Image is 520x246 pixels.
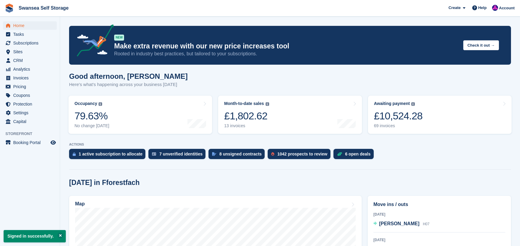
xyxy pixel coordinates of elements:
span: Sites [13,48,49,56]
div: 8 unsigned contracts [219,152,262,156]
h2: Move ins / outs [373,201,505,208]
a: menu [3,48,57,56]
div: £10,524.28 [374,110,423,122]
img: icon-info-grey-7440780725fd019a000dd9b08b2336e03edf1995a4989e88bcd33f0948082b44.svg [266,102,269,106]
h1: Good afternoon, [PERSON_NAME] [69,72,188,80]
span: Help [478,5,487,11]
button: Check it out → [463,40,499,50]
span: Pricing [13,82,49,91]
a: menu [3,100,57,108]
img: verify_identity-adf6edd0f0f0b5bbfe63781bf79b02c33cf7c696d77639b501bdc392416b5a36.svg [152,152,156,156]
a: menu [3,138,57,147]
img: deal-1b604bf984904fb50ccaf53a9ad4b4a5d6e5aea283cecdc64d6e3604feb123c2.svg [337,152,342,156]
a: menu [3,109,57,117]
img: stora-icon-8386f47178a22dfd0bd8f6a31ec36ba5ce8667c1dd55bd0f319d3a0aa187defe.svg [5,4,14,13]
p: Here's what's happening across your business [DATE] [69,81,188,88]
h2: [DATE] in Fforestfach [69,179,140,187]
span: Analytics [13,65,49,73]
span: Capital [13,117,49,126]
div: 1 active subscription to allocate [79,152,142,156]
span: Protection [13,100,49,108]
p: Signed in successfully. [4,230,66,242]
a: menu [3,30,57,38]
div: Awaiting payment [374,101,410,106]
a: 1 active subscription to allocate [69,149,148,162]
div: 1042 prospects to review [277,152,327,156]
a: menu [3,117,57,126]
a: menu [3,91,57,100]
h2: Map [75,201,85,207]
a: menu [3,21,57,30]
p: Rooted in industry best practices, but tailored to your subscriptions. [114,51,458,57]
div: [DATE] [373,212,505,217]
div: 79.63% [75,110,109,122]
span: Booking Portal [13,138,49,147]
a: [PERSON_NAME] H07 [373,220,430,228]
span: Tasks [13,30,49,38]
p: Make extra revenue with our new price increases tool [114,42,458,51]
div: [DATE] [373,237,505,243]
p: ACTIONS [69,143,511,146]
span: Settings [13,109,49,117]
a: 1042 prospects to review [268,149,333,162]
a: 6 open deals [333,149,377,162]
span: Storefront [5,131,60,137]
div: Month-to-date sales [224,101,264,106]
div: NEW [114,35,124,41]
span: Subscriptions [13,39,49,47]
div: 69 invoices [374,123,423,128]
img: icon-info-grey-7440780725fd019a000dd9b08b2336e03edf1995a4989e88bcd33f0948082b44.svg [99,102,102,106]
span: CRM [13,56,49,65]
a: 8 unsigned contracts [208,149,268,162]
img: prospect-51fa495bee0391a8d652442698ab0144808aea92771e9ea1ae160a38d050c398.svg [271,152,274,156]
span: Coupons [13,91,49,100]
a: 7 unverified identities [148,149,208,162]
span: Invoices [13,74,49,82]
div: £1,802.62 [224,110,269,122]
a: menu [3,65,57,73]
div: No change [DATE] [75,123,109,128]
span: [PERSON_NAME] [379,221,419,226]
span: Account [499,5,515,11]
div: 6 open deals [345,152,371,156]
img: icon-info-grey-7440780725fd019a000dd9b08b2336e03edf1995a4989e88bcd33f0948082b44.svg [411,102,415,106]
a: Month-to-date sales £1,802.62 13 invoices [218,96,362,134]
span: H07 [423,222,430,226]
a: Occupancy 79.63% No change [DATE] [68,96,212,134]
a: Awaiting payment £10,524.28 69 invoices [368,96,512,134]
div: 7 unverified identities [159,152,202,156]
a: Swansea Self Storage [16,3,71,13]
span: Home [13,21,49,30]
div: 13 invoices [224,123,269,128]
img: price-adjustments-announcement-icon-8257ccfd72463d97f412b2fc003d46551f7dbcb40ab6d574587a9cd5c0d94... [72,24,114,59]
a: menu [3,74,57,82]
img: Donna Davies [492,5,498,11]
a: menu [3,56,57,65]
span: Create [449,5,461,11]
a: Preview store [50,139,57,146]
a: menu [3,39,57,47]
img: active_subscription_to_allocate_icon-d502201f5373d7db506a760aba3b589e785aa758c864c3986d89f69b8ff3... [73,152,76,156]
div: Occupancy [75,101,97,106]
img: contract_signature_icon-13c848040528278c33f63329250d36e43548de30e8caae1d1a13099fd9432cc5.svg [212,152,216,156]
a: menu [3,82,57,91]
